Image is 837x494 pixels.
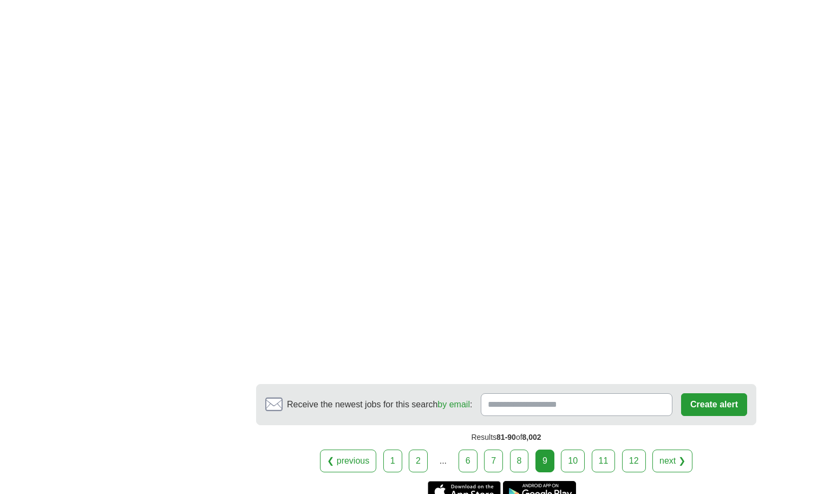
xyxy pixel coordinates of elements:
[561,450,585,472] a: 10
[681,393,747,416] button: Create alert
[459,450,478,472] a: 6
[622,450,646,472] a: 12
[592,450,616,472] a: 11
[383,450,402,472] a: 1
[432,450,454,472] div: ...
[256,425,756,450] div: Results of
[652,450,692,472] a: next ❯
[320,450,376,472] a: ❮ previous
[484,450,503,472] a: 7
[496,433,516,441] span: 81-90
[409,450,428,472] a: 2
[510,450,529,472] a: 8
[522,433,541,441] span: 8,002
[535,450,554,472] div: 9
